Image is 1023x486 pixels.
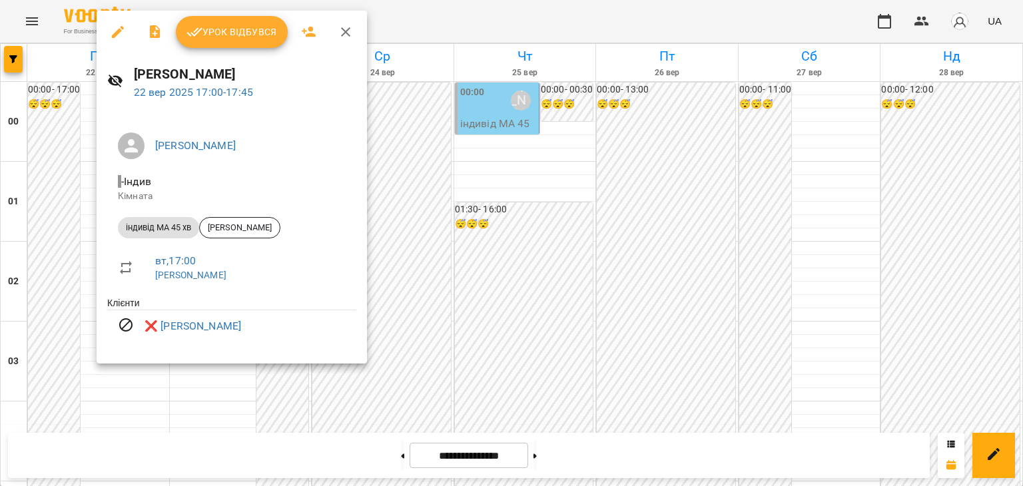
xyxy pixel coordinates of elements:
a: вт , 17:00 [155,254,196,267]
a: [PERSON_NAME] [155,139,236,152]
button: Урок відбувся [176,16,288,48]
svg: Візит скасовано [118,317,134,333]
span: [PERSON_NAME] [200,222,280,234]
p: Кімната [118,190,346,203]
span: індивід МА 45 хв [118,222,199,234]
div: [PERSON_NAME] [199,217,280,238]
span: - Індив [118,175,154,188]
h6: [PERSON_NAME] [134,64,356,85]
a: 22 вер 2025 17:00-17:45 [134,86,253,99]
ul: Клієнти [107,296,356,348]
a: [PERSON_NAME] [155,270,226,280]
span: Урок відбувся [186,24,277,40]
a: ❌ [PERSON_NAME] [145,318,241,334]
